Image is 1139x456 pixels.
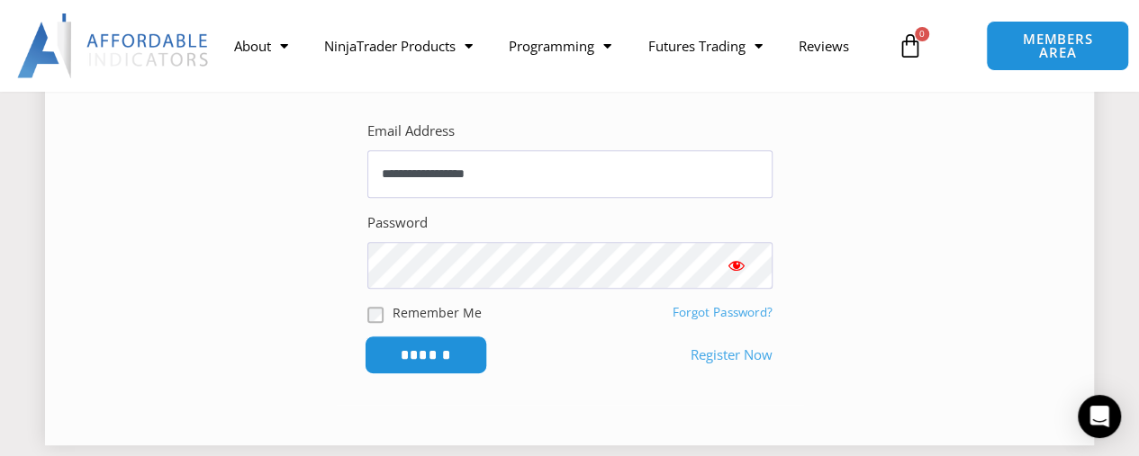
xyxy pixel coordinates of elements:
label: Email Address [367,119,455,144]
label: Password [367,210,428,236]
a: Futures Trading [629,25,780,67]
label: Remember Me [393,303,482,322]
span: 0 [915,27,929,41]
span: MEMBERS AREA [1005,32,1110,59]
div: Open Intercom Messenger [1078,395,1121,438]
a: Programming [491,25,629,67]
a: Register Now [691,343,773,368]
a: 0 [871,20,950,72]
img: LogoAI | Affordable Indicators – NinjaTrader [17,13,211,78]
button: Show password [701,242,773,289]
a: Reviews [780,25,866,67]
nav: Menu [216,25,888,67]
a: NinjaTrader Products [306,25,491,67]
a: MEMBERS AREA [986,21,1129,71]
a: About [216,25,306,67]
a: Forgot Password? [673,304,773,320]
